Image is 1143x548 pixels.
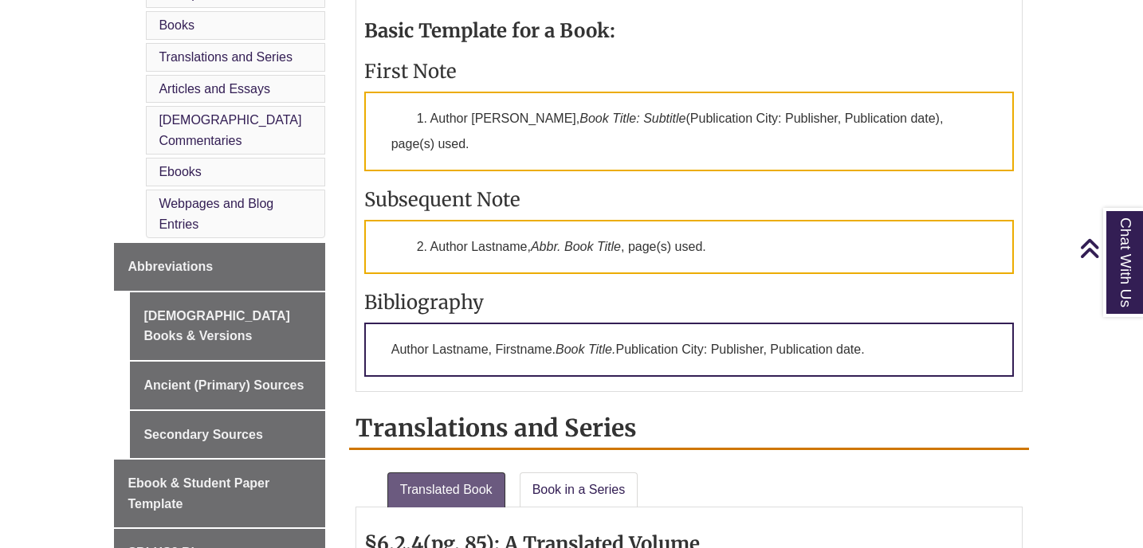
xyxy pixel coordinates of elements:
p: 2. Author Lastname, , page(s) used. [364,220,1014,274]
a: [DEMOGRAPHIC_DATA] Books & Versions [130,292,324,360]
a: [DEMOGRAPHIC_DATA] Commentaries [159,113,301,147]
p: 1. Author [PERSON_NAME], (Publication City: Publisher, Publication date), page(s) used. [364,92,1014,171]
em: Book Title: Subtitle [579,112,685,125]
a: Ancient (Primary) Sources [130,362,324,409]
a: Secondary Sources [130,411,324,459]
a: Abbreviations [114,243,324,291]
a: Ebook & Student Paper Template [114,460,324,527]
em: Book Title. [556,342,615,356]
h3: First Note [364,59,1014,84]
a: Webpages and Blog Entries [159,197,273,231]
a: Ebooks [159,165,201,178]
span: Abbreviations [128,260,213,273]
a: Translations and Series [159,50,293,64]
h2: Translations and Series [349,408,1029,450]
h3: Bibliography [364,290,1014,315]
em: Abbr. Book Title [531,240,621,253]
a: Articles and Essays [159,82,270,96]
strong: Basic Template for a Book: [364,18,615,43]
a: Translated Book [387,472,505,507]
a: Books [159,18,194,32]
p: Author Lastname, Firstname. Publication City: Publisher, Publication date. [364,323,1014,377]
h3: Subsequent Note [364,187,1014,212]
span: Ebook & Student Paper Template [128,476,269,511]
a: Book in a Series [520,472,638,507]
a: Back to Top [1079,237,1139,259]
